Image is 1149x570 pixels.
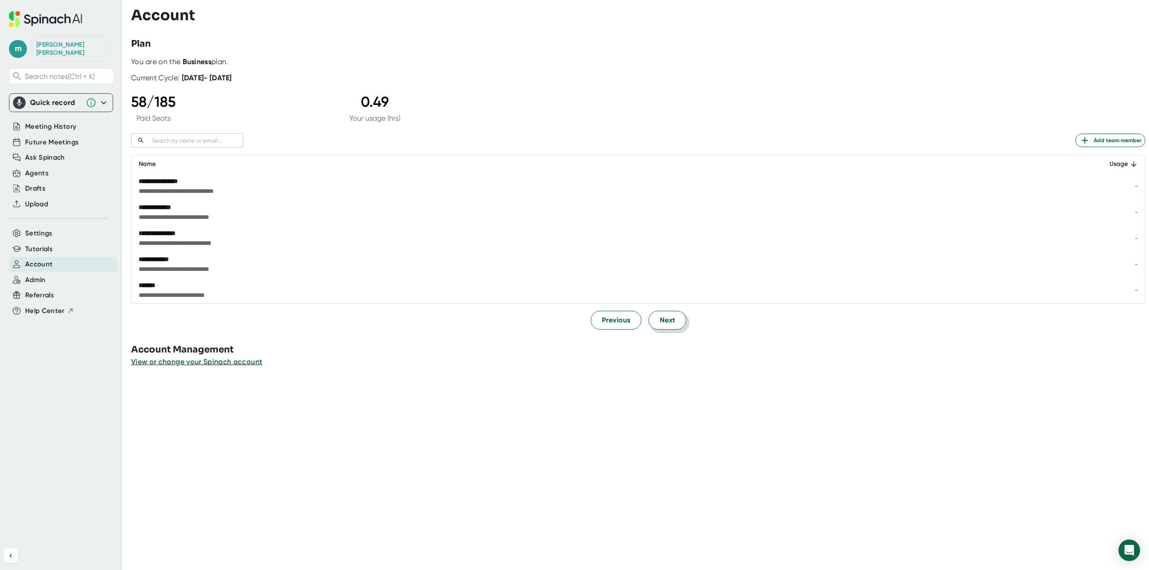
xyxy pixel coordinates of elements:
[4,548,18,563] button: Collapse sidebar
[148,135,243,146] input: Search by name or email...
[25,306,74,316] button: Help Center
[25,244,53,254] button: Tutorials
[25,122,76,132] button: Meeting History
[1091,225,1145,251] td: -
[25,199,48,209] button: Upload
[649,311,686,330] button: Next
[30,98,81,107] div: Quick record
[349,93,400,110] div: 0.49
[25,168,48,178] button: Agents
[131,357,262,367] button: View or change your Spinach account
[1118,540,1140,561] div: Open Intercom Messenger
[660,315,675,326] span: Next
[131,37,151,51] h3: Plan
[9,40,27,58] span: m
[591,311,641,330] button: Previous
[183,57,211,66] b: Business
[1091,199,1145,225] td: -
[131,7,195,24] h3: Account
[25,152,65,163] button: Ask Spinach
[25,275,46,285] button: Admin
[25,72,111,81] span: Search notes (Ctrl + K)
[25,137,79,148] button: Future Meetings
[25,183,45,194] button: Drafts
[131,114,175,122] div: Paid Seats
[131,343,1149,357] h3: Account Management
[25,259,53,270] button: Account
[1091,173,1145,199] td: -
[1091,277,1145,303] td: -
[13,94,109,112] div: Quick record
[1091,251,1145,277] td: -
[349,114,400,122] div: Your usage (hrs)
[139,159,1083,170] div: Name
[36,41,104,57] div: Matthew Jones
[131,57,1145,66] div: You are on the plan.
[182,74,232,82] b: [DATE] - [DATE]
[25,290,54,300] button: Referrals
[131,74,232,83] div: Current Cycle:
[1098,159,1138,170] div: Usage
[131,93,175,110] div: 58 / 185
[25,228,53,239] button: Settings
[131,357,262,366] span: View or change your Spinach account
[1079,135,1141,146] span: Add team member
[1075,134,1145,147] button: Add team member
[25,306,65,316] span: Help Center
[602,315,630,326] span: Previous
